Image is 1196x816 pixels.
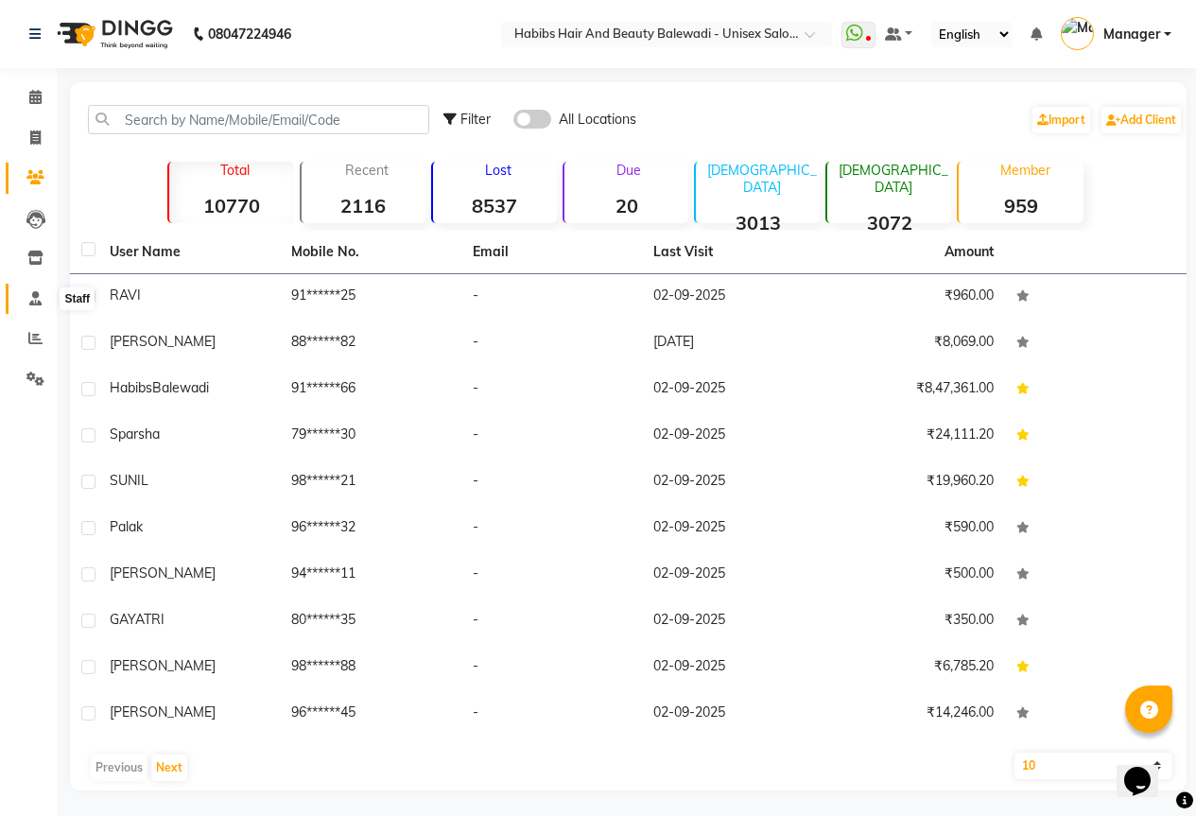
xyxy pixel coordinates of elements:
a: Import [1032,107,1090,133]
img: logo [48,8,178,61]
td: 02-09-2025 [642,599,823,645]
strong: 10770 [169,194,293,217]
td: 02-09-2025 [642,460,823,506]
td: - [461,367,643,413]
input: Search by Name/Mobile/Email/Code [88,105,429,134]
p: [DEMOGRAPHIC_DATA] [835,162,951,196]
td: ₹8,47,361.00 [823,367,1005,413]
span: [PERSON_NAME] [110,703,216,721]
span: [PERSON_NAME] [110,333,216,350]
td: ₹500.00 [823,552,1005,599]
td: - [461,691,643,738]
p: Member [966,162,1083,179]
th: Amount [933,231,1005,273]
span: SUNIL [110,472,148,489]
strong: 8537 [433,194,557,217]
span: Filter [460,111,491,128]
a: Add Client [1101,107,1181,133]
span: Manager [1103,25,1160,44]
td: ₹350.00 [823,599,1005,645]
span: sparsha [110,425,160,443]
span: All Locations [559,110,636,130]
td: ₹960.00 [823,274,1005,321]
td: ₹590.00 [823,506,1005,552]
td: 02-09-2025 [642,552,823,599]
th: Email [461,231,643,274]
span: Habibs [110,379,152,396]
p: Total [177,162,293,179]
th: Mobile No. [280,231,461,274]
td: 02-09-2025 [642,691,823,738]
td: 02-09-2025 [642,506,823,552]
span: [PERSON_NAME] [110,564,216,582]
td: [DATE] [642,321,823,367]
div: Staff [60,287,95,310]
img: Manager [1061,17,1094,50]
td: - [461,645,643,691]
strong: 3072 [827,211,951,234]
td: ₹24,111.20 [823,413,1005,460]
td: - [461,506,643,552]
td: ₹8,069.00 [823,321,1005,367]
td: - [461,599,643,645]
button: Next [151,755,187,781]
b: 08047224946 [208,8,291,61]
span: RAVI [110,286,141,304]
p: Recent [309,162,425,179]
span: Balewadi [152,379,209,396]
iframe: chat widget [1117,740,1177,797]
strong: 2116 [302,194,425,217]
td: ₹19,960.20 [823,460,1005,506]
td: - [461,413,643,460]
td: 02-09-2025 [642,413,823,460]
strong: 3013 [696,211,820,234]
td: 02-09-2025 [642,367,823,413]
span: GAYATRI [110,611,165,628]
p: Due [568,162,688,179]
td: - [461,460,643,506]
td: - [461,274,643,321]
td: 02-09-2025 [642,645,823,691]
strong: 20 [564,194,688,217]
td: - [461,321,643,367]
strong: 959 [959,194,1083,217]
span: [PERSON_NAME] [110,657,216,674]
span: palak [110,518,143,535]
td: ₹6,785.20 [823,645,1005,691]
td: 02-09-2025 [642,274,823,321]
p: [DEMOGRAPHIC_DATA] [703,162,820,196]
td: ₹14,246.00 [823,691,1005,738]
p: Lost [441,162,557,179]
td: - [461,552,643,599]
th: User Name [98,231,280,274]
th: Last Visit [642,231,823,274]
